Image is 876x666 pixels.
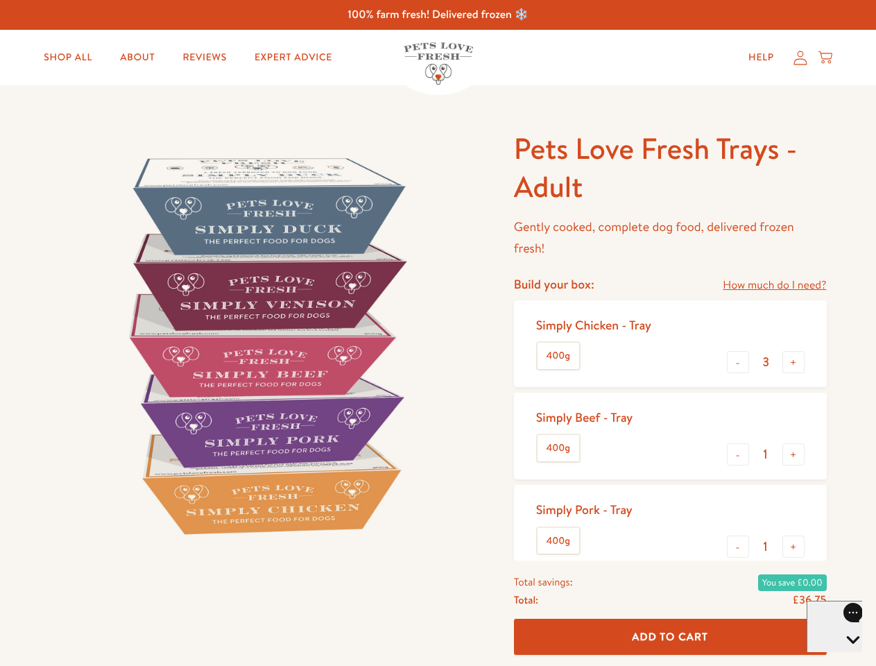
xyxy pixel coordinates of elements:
[782,351,805,373] button: +
[536,317,651,333] div: Simply Chicken - Tray
[792,592,826,608] span: £36.75
[723,276,826,295] a: How much do I need?
[782,536,805,558] button: +
[538,435,579,461] label: 400g
[536,502,633,518] div: Simply Pork - Tray
[737,44,785,71] a: Help
[514,216,827,259] p: Gently cooked, complete dog food, delivered frozen fresh!
[171,44,237,71] a: Reviews
[782,443,805,466] button: +
[632,629,708,644] span: Add To Cart
[109,44,166,71] a: About
[758,574,827,591] span: You save £0.00
[727,443,749,466] button: -
[536,409,633,425] div: Simply Beef - Tray
[538,528,579,554] label: 400g
[727,536,749,558] button: -
[727,351,749,373] button: -
[514,591,538,609] span: Total:
[514,619,827,656] button: Add To Cart
[50,130,481,561] img: Pets Love Fresh Trays - Adult
[514,130,827,205] h1: Pets Love Fresh Trays - Adult
[514,276,594,292] h4: Build your box:
[514,573,573,591] span: Total savings:
[404,42,473,85] img: Pets Love Fresh
[807,601,862,652] iframe: Gorgias live chat messenger
[243,44,343,71] a: Expert Advice
[538,343,579,369] label: 400g
[33,44,103,71] a: Shop All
